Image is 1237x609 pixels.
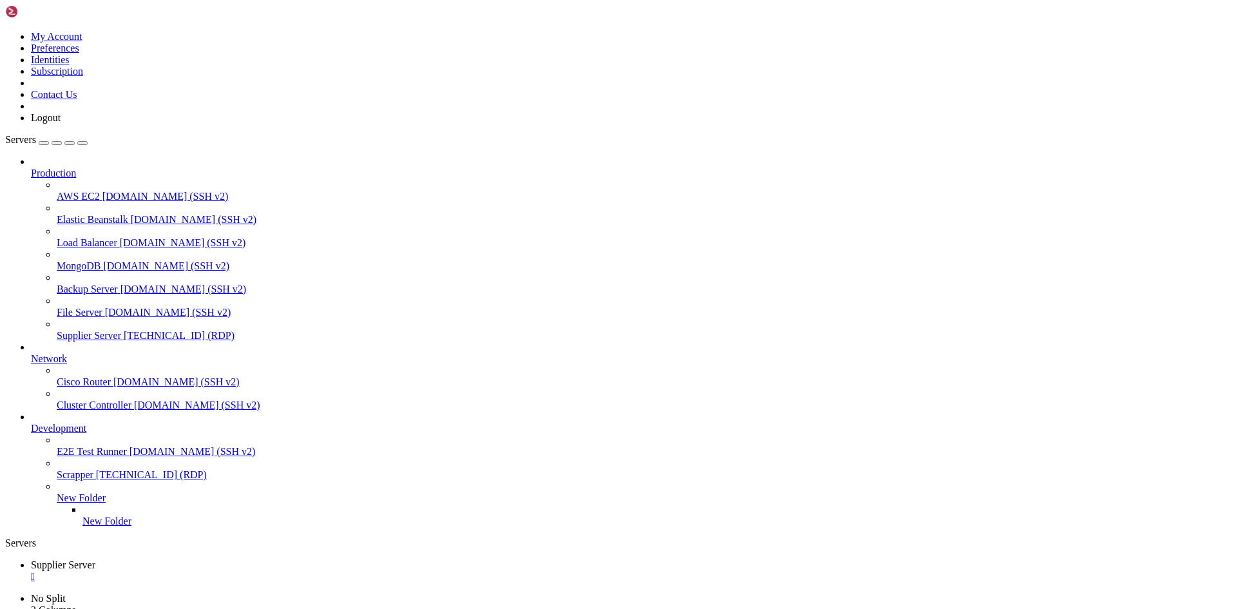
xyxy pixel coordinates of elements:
li: File Server [DOMAIN_NAME] (SSH v2) [57,295,1232,318]
li: New Folder [82,504,1232,527]
li: Development [31,411,1232,527]
span: [DOMAIN_NAME] (SSH v2) [120,284,247,295]
a: Cisco Router [DOMAIN_NAME] (SSH v2) [57,376,1232,388]
a: Production [31,168,1232,179]
span: Scrapper [57,469,93,480]
span: Supplier Server [31,559,95,570]
a: Load Balancer [DOMAIN_NAME] (SSH v2) [57,237,1232,249]
img: Shellngn [5,5,79,18]
a: Identities [31,54,70,65]
a: New Folder [57,492,1232,504]
span: Development [31,423,86,434]
a: Backup Server [DOMAIN_NAME] (SSH v2) [57,284,1232,295]
a: Subscription [31,66,83,77]
a: Contact Us [31,89,77,100]
span: Elastic Beanstalk [57,214,128,225]
a: New Folder [82,516,1232,527]
a: Preferences [31,43,79,53]
span: New Folder [57,492,106,503]
span: [DOMAIN_NAME] (SSH v2) [120,237,246,248]
a: Network [31,353,1232,365]
a: Logout [31,112,61,123]
span: [DOMAIN_NAME] (SSH v2) [113,376,240,387]
li: Cluster Controller [DOMAIN_NAME] (SSH v2) [57,388,1232,411]
li: Production [31,156,1232,342]
span: [DOMAIN_NAME] (SSH v2) [103,260,229,271]
a:  [31,571,1232,583]
a: MongoDB [DOMAIN_NAME] (SSH v2) [57,260,1232,272]
span: New Folder [82,516,131,527]
span: [DOMAIN_NAME] (SSH v2) [129,446,256,457]
span: Supplier Server [57,330,121,341]
span: [DOMAIN_NAME] (SSH v2) [131,214,257,225]
li: MongoDB [DOMAIN_NAME] (SSH v2) [57,249,1232,272]
a: Servers [5,134,88,145]
li: Supplier Server [TECHNICAL_ID] (RDP) [57,318,1232,342]
li: Network [31,342,1232,411]
span: [TECHNICAL_ID] (RDP) [96,469,207,480]
a: Development [31,423,1232,434]
a: My Account [31,31,82,42]
li: AWS EC2 [DOMAIN_NAME] (SSH v2) [57,179,1232,202]
a: E2E Test Runner [DOMAIN_NAME] (SSH v2) [57,446,1232,458]
span: Production [31,168,76,179]
li: New Folder [57,481,1232,527]
li: Cisco Router [DOMAIN_NAME] (SSH v2) [57,365,1232,388]
span: [DOMAIN_NAME] (SSH v2) [134,400,260,411]
span: Load Balancer [57,237,117,248]
span: Network [31,353,67,364]
a: Scrapper [TECHNICAL_ID] (RDP) [57,469,1232,481]
span: File Server [57,307,102,318]
div: Servers [5,537,1232,549]
span: Cluster Controller [57,400,131,411]
li: Load Balancer [DOMAIN_NAME] (SSH v2) [57,226,1232,249]
li: Elastic Beanstalk [DOMAIN_NAME] (SSH v2) [57,202,1232,226]
li: E2E Test Runner [DOMAIN_NAME] (SSH v2) [57,434,1232,458]
a: No Split [31,593,66,604]
span: Cisco Router [57,376,111,387]
a: AWS EC2 [DOMAIN_NAME] (SSH v2) [57,191,1232,202]
a: Supplier Server [31,559,1232,583]
a: Cluster Controller [DOMAIN_NAME] (SSH v2) [57,400,1232,411]
span: Backup Server [57,284,118,295]
span: [DOMAIN_NAME] (SSH v2) [105,307,231,318]
a: File Server [DOMAIN_NAME] (SSH v2) [57,307,1232,318]
span: MongoDB [57,260,101,271]
span: [TECHNICAL_ID] (RDP) [124,330,235,341]
li: Scrapper [TECHNICAL_ID] (RDP) [57,458,1232,481]
span: [DOMAIN_NAME] (SSH v2) [102,191,229,202]
span: Servers [5,134,36,145]
li: Backup Server [DOMAIN_NAME] (SSH v2) [57,272,1232,295]
a: Supplier Server [TECHNICAL_ID] (RDP) [57,330,1232,342]
span: E2E Test Runner [57,446,127,457]
a: Elastic Beanstalk [DOMAIN_NAME] (SSH v2) [57,214,1232,226]
span: AWS EC2 [57,191,100,202]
